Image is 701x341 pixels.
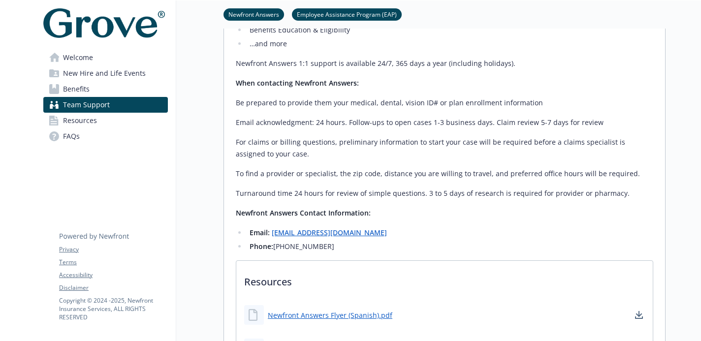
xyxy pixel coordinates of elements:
li: …and more [247,38,653,50]
a: download document [633,309,645,321]
a: Employee Assistance Program (EAP) [292,9,402,19]
a: FAQs [43,128,168,144]
span: New Hire and Life Events [63,65,146,81]
a: Newfront Answers Flyer (Spanish).pdf [268,310,392,320]
span: FAQs [63,128,80,144]
span: Resources [63,113,97,128]
a: Terms [59,258,167,267]
a: [EMAIL_ADDRESS][DOMAIN_NAME] [272,228,387,237]
strong: Newfront Answers Contact Information: [236,208,371,217]
p: Resources [236,261,653,297]
strong: Email: [250,228,270,237]
li: [PHONE_NUMBER] [247,241,653,252]
strong: When contacting Newfront Answers: [236,78,359,88]
p: Copyright © 2024 - 2025 , Newfront Insurance Services, ALL RIGHTS RESERVED [59,296,167,321]
a: Newfront Answers [223,9,284,19]
p: To find a provider or specialist, the zip code, distance you are willing to travel, and preferred... [236,168,653,180]
li: Benefits Education & Eligibility [247,24,653,36]
p: Turnaround time 24 hours for review of simple questions. 3 to 5 days of research is required for ... [236,187,653,199]
a: Accessibility [59,271,167,279]
a: Team Support [43,97,168,113]
span: Welcome [63,50,93,65]
span: Benefits [63,81,90,97]
a: Privacy [59,245,167,254]
p: Newfront Answers 1:1 support is available 24/7, 365 days a year (including holidays). [236,58,653,69]
a: New Hire and Life Events [43,65,168,81]
a: Resources [43,113,168,128]
a: Disclaimer [59,283,167,292]
a: Welcome [43,50,168,65]
p: Email acknowledgment: 24 hours. Follow-ups to open cases 1-3 business days. Claim review 5-7 days... [236,117,653,128]
a: Benefits [43,81,168,97]
p: Be prepared to provide them your medical, dental, vision ID# or plan enrollment information [236,97,653,109]
p: For claims or billing questions, preliminary information to start your case will be required befo... [236,136,653,160]
span: Team Support [63,97,110,113]
strong: Phone: [250,242,273,251]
